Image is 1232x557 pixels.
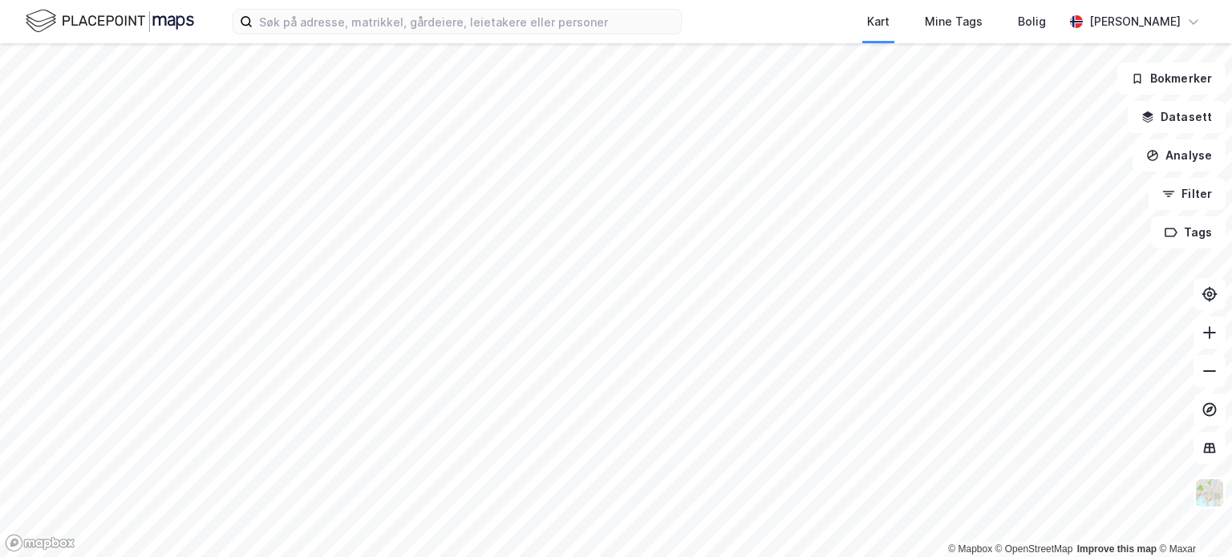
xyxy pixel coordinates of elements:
input: Søk på adresse, matrikkel, gårdeiere, leietakere eller personer [253,10,681,34]
div: Mine Tags [925,12,983,31]
button: Tags [1151,216,1226,248]
button: Bokmerker [1117,63,1226,95]
img: logo.f888ab2527a4732fd821a326f86c7f29.svg [26,7,194,35]
button: Filter [1149,178,1226,210]
img: Z [1194,478,1225,508]
div: Kontrollprogram for chat [1152,480,1232,557]
button: Datasett [1128,101,1226,133]
button: Analyse [1133,139,1226,172]
div: [PERSON_NAME] [1089,12,1181,31]
a: Mapbox homepage [5,534,75,552]
a: OpenStreetMap [995,543,1073,555]
a: Improve this map [1077,543,1157,555]
div: Bolig [1018,12,1046,31]
div: Kart [867,12,890,31]
iframe: Chat Widget [1152,480,1232,557]
a: Mapbox [948,543,992,555]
